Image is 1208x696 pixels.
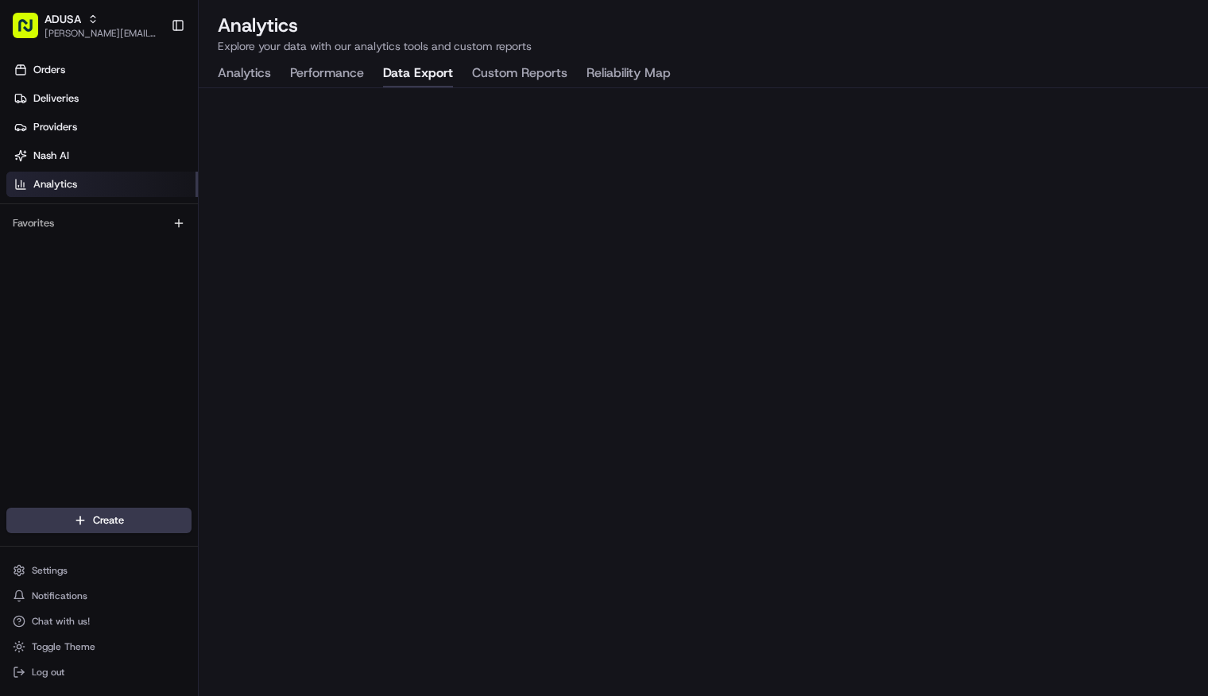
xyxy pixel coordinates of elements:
iframe: Data Export [199,88,1208,696]
button: [PERSON_NAME][EMAIL_ADDRESS][PERSON_NAME][PERSON_NAME][DOMAIN_NAME] [45,27,158,40]
button: Data Export [383,60,453,87]
a: Analytics [6,172,198,197]
span: Log out [32,666,64,679]
button: Performance [290,60,364,87]
button: Notifications [6,585,192,607]
a: Deliveries [6,86,198,111]
span: Orders [33,63,65,77]
span: Notifications [32,590,87,602]
button: Chat with us! [6,610,192,632]
button: Create [6,508,192,533]
button: Log out [6,661,192,683]
button: Toggle Theme [6,636,192,658]
span: Toggle Theme [32,640,95,653]
button: ADUSA [45,11,81,27]
button: Analytics [218,60,271,87]
span: Settings [32,564,68,577]
span: Analytics [33,177,77,191]
span: Chat with us! [32,615,90,628]
span: Providers [33,120,77,134]
button: Settings [6,559,192,582]
button: Reliability Map [587,60,671,87]
h2: Analytics [218,13,1189,38]
span: Nash AI [33,149,69,163]
div: Favorites [6,211,192,236]
a: Nash AI [6,143,198,168]
p: Explore your data with our analytics tools and custom reports [218,38,1189,54]
span: Deliveries [33,91,79,106]
a: Orders [6,57,198,83]
span: Create [93,513,124,528]
button: ADUSA[PERSON_NAME][EMAIL_ADDRESS][PERSON_NAME][PERSON_NAME][DOMAIN_NAME] [6,6,165,44]
button: Custom Reports [472,60,567,87]
a: Providers [6,114,198,140]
